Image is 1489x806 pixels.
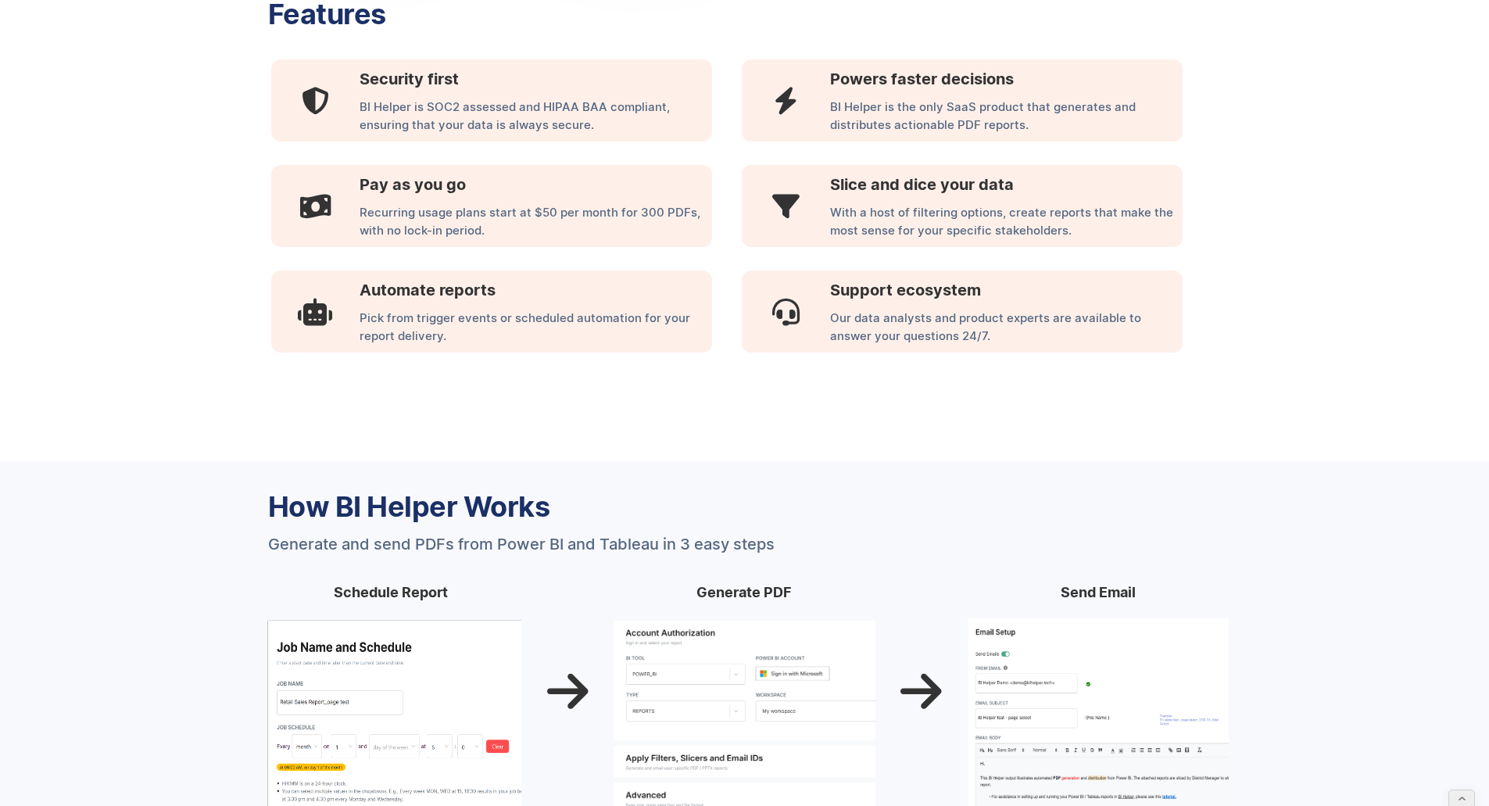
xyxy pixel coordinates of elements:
h3: Security first [360,67,712,91]
div: BI Helper is the only SaaS product that generates and distributes actionable PDF reports. [830,99,1183,141]
p:  [900,684,942,700]
div: Our data analysts and product experts are available to answer your questions 24/7. [830,310,1183,353]
div: Recurring usage plans start at $50 per month for 300 PDFs, with no lock-in period. [360,204,712,247]
h3: Automate reports [360,278,712,302]
h4: Send Email [968,583,1229,602]
div:  [271,59,360,141]
div:  [742,270,830,353]
h3: Pay as you go [360,173,712,196]
h3: Powers faster decisions [830,67,1183,91]
p:  [547,684,589,700]
div:  [742,59,830,141]
div: BI Helper is SOC2 assessed and HIPAA BAA compliant, ensuring that your data is always secure. [360,99,712,141]
div: Pick from trigger events or scheduled automation for your report delivery. [360,310,712,353]
h4: Schedule Report [260,583,522,602]
h4: Generate PDF [614,583,875,602]
div: Generate and send PDFs from Power BI and Tableau in 3 easy steps [268,536,775,552]
div:  [271,165,360,247]
div:  [271,270,360,353]
h3: Support ecosystem [830,278,1183,302]
div:  [742,165,830,247]
h3: Slice and dice your data [830,173,1183,196]
div: With a host of filtering options, create reports that make the most sense for your specific stake... [830,204,1183,247]
h3: How BI Helper Works [268,493,1222,521]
